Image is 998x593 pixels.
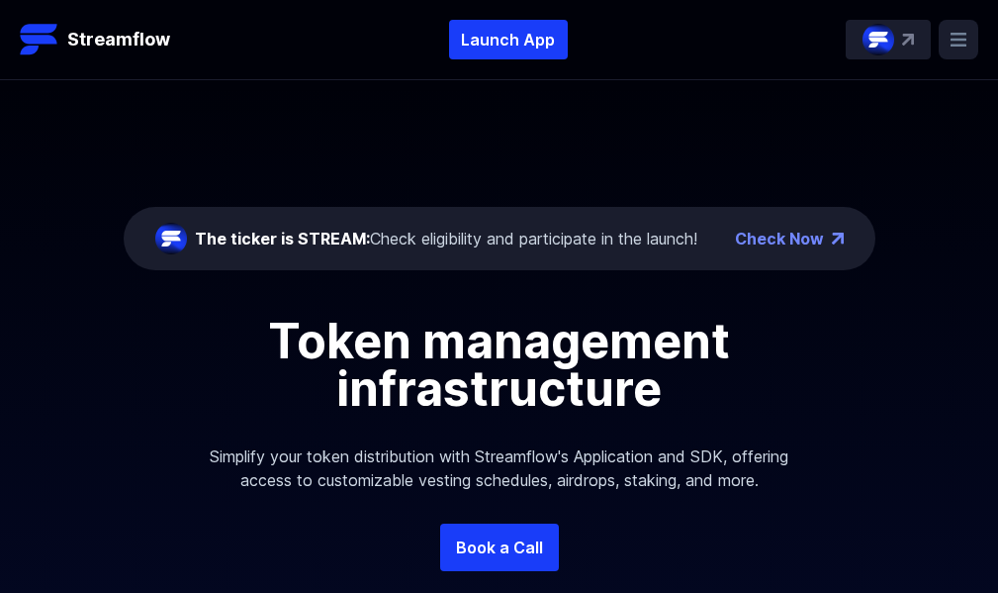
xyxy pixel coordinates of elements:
[20,20,170,59] a: Streamflow
[862,24,894,55] img: streamflow-logo-circle.png
[155,223,187,254] img: streamflow-logo-circle.png
[67,26,170,53] p: Streamflow
[20,20,59,59] img: Streamflow Logo
[832,233,844,245] img: top-right-arrow.png
[735,227,824,250] a: Check Now
[195,229,370,248] span: The ticker is STREAM:
[183,413,816,524] p: Simplify your token distribution with Streamflow's Application and SDK, offering access to custom...
[902,34,914,46] img: top-right-arrow.svg
[449,20,568,59] button: Launch App
[440,524,559,571] a: Book a Call
[195,227,697,250] div: Check eligibility and participate in the launch!
[199,318,800,413] h1: Token management infrastructure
